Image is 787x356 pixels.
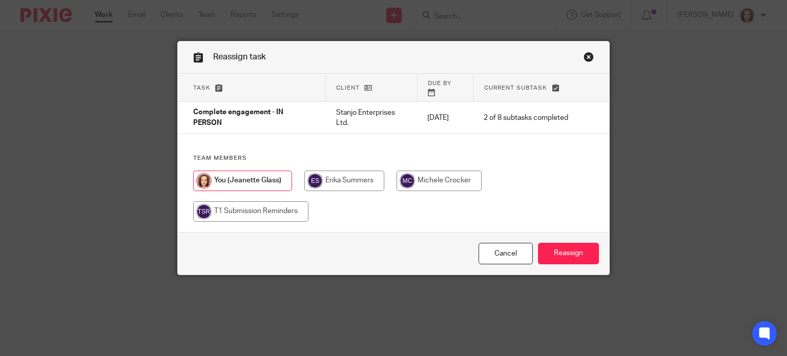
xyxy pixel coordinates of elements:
[538,243,599,265] input: Reassign
[479,243,533,265] a: Close this dialog window
[193,85,211,91] span: Task
[428,80,451,86] span: Due by
[473,102,578,134] td: 2 of 8 subtasks completed
[584,52,594,66] a: Close this dialog window
[336,85,360,91] span: Client
[213,53,266,61] span: Reassign task
[193,154,594,162] h4: Team members
[193,109,283,127] span: Complete engagement - IN PERSON
[427,113,463,123] p: [DATE]
[484,85,547,91] span: Current subtask
[336,108,407,129] p: Stanjo Enterprises Ltd.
